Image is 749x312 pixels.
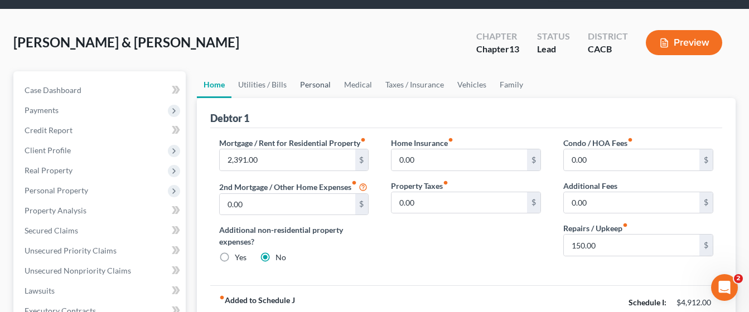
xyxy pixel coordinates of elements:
[235,252,247,263] label: Yes
[25,105,59,115] span: Payments
[276,252,286,263] label: No
[537,30,570,43] div: Status
[219,224,369,247] label: Additional non-residential property expenses?
[527,149,540,170] div: $
[493,71,530,98] a: Family
[391,137,453,149] label: Home Insurance
[676,297,713,308] div: $4,912.00
[711,274,738,301] iframe: Intercom live chat
[564,235,699,256] input: --
[451,71,493,98] a: Vehicles
[25,246,117,255] span: Unsecured Priority Claims
[509,43,519,54] span: 13
[564,149,699,170] input: --
[527,192,540,213] div: $
[25,286,55,295] span: Lawsuits
[25,145,71,155] span: Client Profile
[563,137,633,149] label: Condo / HOA Fees
[337,71,379,98] a: Medical
[564,192,699,213] input: --
[231,71,293,98] a: Utilities / Bills
[16,261,186,281] a: Unsecured Nonpriority Claims
[588,43,628,56] div: CACB
[219,180,368,193] label: 2nd Mortgage / Other Home Expenses
[220,149,355,170] input: --
[699,192,713,213] div: $
[197,71,231,98] a: Home
[25,165,73,175] span: Real Property
[351,180,357,186] i: fiber_manual_record
[360,137,366,143] i: fiber_manual_record
[392,149,527,170] input: --
[476,43,519,56] div: Chapter
[219,295,225,300] i: fiber_manual_record
[392,192,527,213] input: --
[627,137,633,143] i: fiber_manual_record
[16,201,186,221] a: Property Analysis
[699,149,713,170] div: $
[629,298,666,307] strong: Schedule I:
[210,111,249,125] div: Debtor 1
[476,30,519,43] div: Chapter
[734,274,743,283] span: 2
[588,30,628,43] div: District
[537,43,570,56] div: Lead
[355,194,369,215] div: $
[563,180,617,192] label: Additional Fees
[25,226,78,235] span: Secured Claims
[219,137,366,149] label: Mortgage / Rent for Residential Property
[16,80,186,100] a: Case Dashboard
[220,194,355,215] input: --
[25,206,86,215] span: Property Analysis
[391,180,448,192] label: Property Taxes
[16,241,186,261] a: Unsecured Priority Claims
[379,71,451,98] a: Taxes / Insurance
[16,281,186,301] a: Lawsuits
[16,221,186,241] a: Secured Claims
[699,235,713,256] div: $
[25,125,73,135] span: Credit Report
[443,180,448,186] i: fiber_manual_record
[13,34,239,50] span: [PERSON_NAME] & [PERSON_NAME]
[293,71,337,98] a: Personal
[355,149,369,170] div: $
[25,186,88,195] span: Personal Property
[25,85,81,95] span: Case Dashboard
[622,222,628,228] i: fiber_manual_record
[16,120,186,140] a: Credit Report
[563,222,628,234] label: Repairs / Upkeep
[646,30,722,55] button: Preview
[25,266,131,275] span: Unsecured Nonpriority Claims
[448,137,453,143] i: fiber_manual_record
